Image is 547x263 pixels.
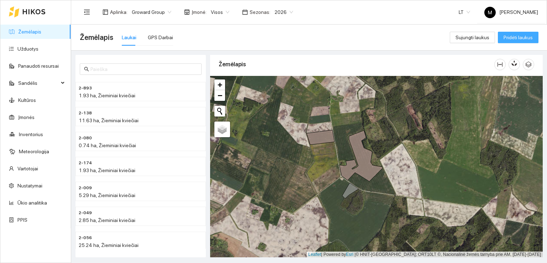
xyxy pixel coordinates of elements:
input: Paieška [90,65,197,73]
span: Įmonė : [192,8,207,16]
a: Žemėlapis [18,29,41,35]
a: Meteorologija [19,149,49,154]
span: column-width [495,62,505,67]
button: Initiate a new search [214,106,225,117]
span: Aplinka : [110,8,127,16]
span: calendar [242,9,248,15]
a: Ūkio analitika [17,200,47,206]
a: PPIS [17,217,27,223]
a: Esri [346,252,354,257]
span: + [218,80,222,89]
a: Kultūros [18,97,36,103]
button: menu-fold [80,5,94,19]
div: Žemėlapis [219,54,494,74]
span: 2026 [275,7,293,17]
a: Zoom in [214,79,225,90]
span: 1.93 ha, Žieminiai kviečiai [79,93,135,98]
span: [PERSON_NAME] [484,9,538,15]
span: 5.29 ha, Žieminiai kviečiai [79,192,135,198]
span: M [488,7,492,18]
a: Inventorius [19,131,43,137]
span: 2-056 [79,234,92,241]
span: 2-049 [79,210,92,216]
button: Sujungti laukus [450,32,495,43]
span: layout [103,9,108,15]
a: Įmonės [18,114,35,120]
span: search [84,67,89,72]
span: 0.74 ha, Žieminiai kviečiai [79,143,136,148]
span: 2-009 [79,185,92,191]
span: Sujungti laukus [455,33,489,41]
span: Sezonas : [250,8,270,16]
div: GPS Darbai [148,33,173,41]
a: Layers [214,122,230,137]
span: LT [459,7,470,17]
span: − [218,91,222,100]
span: Pridėti laukus [504,33,533,41]
div: | Powered by © HNIT-[GEOGRAPHIC_DATA]; ORT10LT ©, Nacionalinė žemės tarnyba prie AM, [DATE]-[DATE] [307,252,543,258]
a: Sujungti laukus [450,35,495,40]
span: 11.63 ha, Žieminiai kviečiai [79,118,139,123]
span: Sandėlis [18,76,59,90]
a: Pridėti laukus [498,35,538,40]
a: Panaudoti resursai [18,63,59,69]
a: Leaflet [308,252,321,257]
span: 2-893 [79,85,92,92]
span: | [355,252,356,257]
span: Visos [211,7,229,17]
span: menu-fold [84,9,90,15]
span: shop [184,9,190,15]
span: Groward Group [132,7,171,17]
span: 25.24 ha, Žieminiai kviečiai [79,242,139,248]
a: Nustatymai [17,183,42,189]
button: column-width [494,59,506,70]
div: Laukai [122,33,136,41]
span: 2.85 ha, Žieminiai kviečiai [79,217,135,223]
a: Vartotojai [17,166,38,171]
span: 2-138 [79,110,92,117]
a: Zoom out [214,90,225,101]
span: 1.93 ha, Žieminiai kviečiai [79,167,135,173]
button: Pridėti laukus [498,32,538,43]
a: Užduotys [17,46,38,52]
span: 2-174 [79,160,92,166]
span: Žemėlapis [80,32,113,43]
span: 2-080 [79,135,92,141]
